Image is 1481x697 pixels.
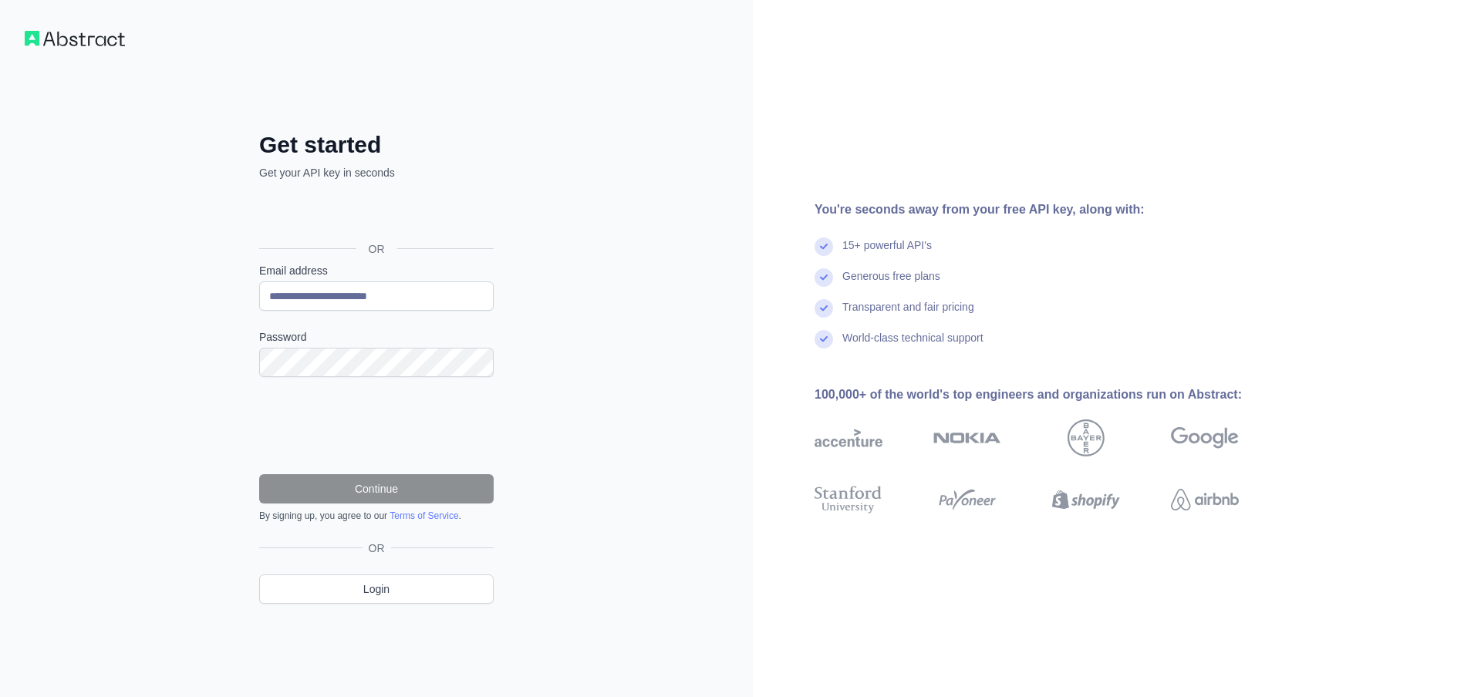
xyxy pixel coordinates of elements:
div: World-class technical support [842,330,983,361]
div: Generous free plans [842,268,940,299]
img: bayer [1068,419,1105,456]
h2: Get started [259,131,494,159]
img: Workflow [25,31,125,46]
label: Password [259,329,494,345]
img: nokia [933,419,1001,456]
iframe: reCAPTCHA [259,396,494,456]
div: 15+ powerful API's [842,237,932,268]
img: check mark [815,268,833,287]
img: airbnb [1171,483,1239,517]
img: check mark [815,237,833,256]
div: 100,000+ of the world's top engineers and organizations run on Abstract: [815,386,1288,404]
img: shopify [1052,483,1120,517]
a: Login [259,574,494,604]
span: OR [363,540,391,556]
img: google [1171,419,1239,456]
div: Sign in with Google. Opens in new tab [259,197,491,231]
button: Continue [259,474,494,503]
img: check mark [815,330,833,348]
img: accenture [815,419,882,456]
iframe: Sign in with Google Button [251,197,498,231]
label: Email address [259,263,494,278]
a: Terms of Service [390,510,458,521]
img: payoneer [933,483,1001,517]
img: check mark [815,299,833,318]
div: You're seconds away from your free API key, along with: [815,200,1288,219]
div: Transparent and fair pricing [842,299,974,330]
div: By signing up, you agree to our . [259,510,494,522]
p: Get your API key in seconds [259,165,494,180]
span: OR [356,241,397,257]
img: stanford university [815,483,882,517]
